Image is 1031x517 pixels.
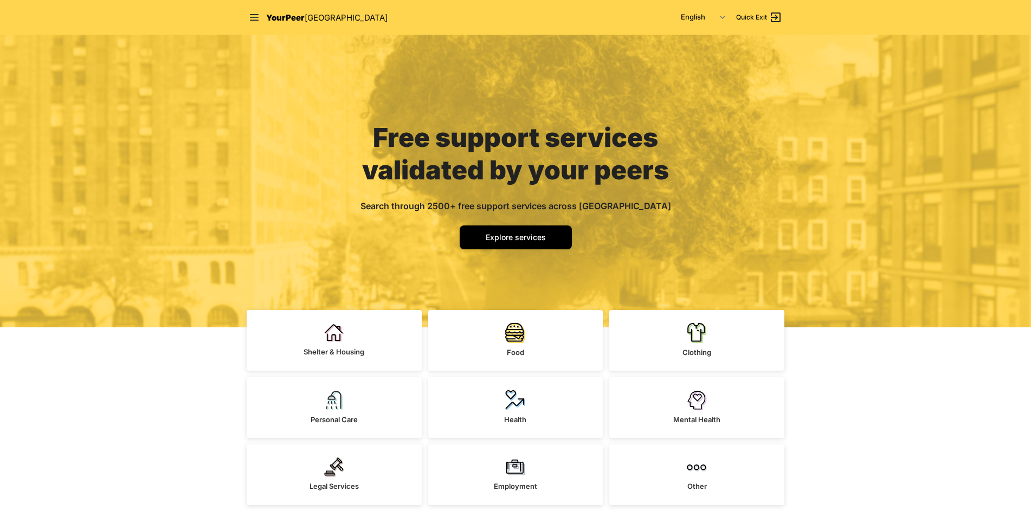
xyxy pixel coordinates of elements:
[266,11,388,24] a: YourPeer[GEOGRAPHIC_DATA]
[504,415,526,424] span: Health
[682,348,711,357] span: Clothing
[486,232,546,242] span: Explore services
[304,347,364,356] span: Shelter & Housing
[460,225,572,249] a: Explore services
[428,310,603,371] a: Food
[428,377,603,438] a: Health
[609,377,784,438] a: Mental Health
[311,415,358,424] span: Personal Care
[266,12,305,23] span: YourPeer
[673,415,720,424] span: Mental Health
[362,121,669,186] span: Free support services validated by your peers
[736,13,767,22] span: Quick Exit
[360,201,671,211] span: Search through 2500+ free support services across [GEOGRAPHIC_DATA]
[687,482,707,490] span: Other
[310,482,359,490] span: Legal Services
[247,444,422,505] a: Legal Services
[428,444,603,505] a: Employment
[609,444,784,505] a: Other
[247,310,422,371] a: Shelter & Housing
[507,348,524,357] span: Food
[305,12,388,23] span: [GEOGRAPHIC_DATA]
[247,377,422,438] a: Personal Care
[609,310,784,371] a: Clothing
[736,11,782,24] a: Quick Exit
[494,482,537,490] span: Employment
